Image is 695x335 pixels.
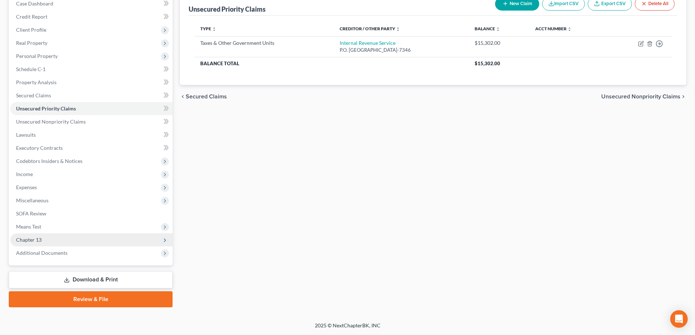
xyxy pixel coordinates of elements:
i: chevron_right [680,94,686,100]
a: Unsecured Priority Claims [10,102,173,115]
div: 2025 © NextChapterBK, INC [140,322,556,335]
span: Personal Property [16,53,58,59]
span: Unsecured Nonpriority Claims [16,118,86,125]
a: Property Analysis [10,76,173,89]
span: Real Property [16,40,47,46]
a: Executory Contracts [10,141,173,155]
div: Unsecured Priority Claims [189,5,266,13]
a: Internal Revenue Service [340,40,395,46]
span: Credit Report [16,13,47,20]
a: Credit Report [10,10,173,23]
span: Expenses [16,184,37,190]
i: unfold_more [212,27,216,31]
span: Additional Documents [16,250,67,256]
i: unfold_more [496,27,500,31]
span: Secured Claims [16,92,51,98]
a: SOFA Review [10,207,173,220]
a: Download & Print [9,271,173,288]
a: Balance unfold_more [475,26,500,31]
div: P.O. [GEOGRAPHIC_DATA]-7346 [340,47,463,54]
span: Case Dashboard [16,0,53,7]
a: Review & File [9,291,173,307]
a: Secured Claims [10,89,173,102]
span: Executory Contracts [16,145,63,151]
a: Unsecured Nonpriority Claims [10,115,173,128]
i: unfold_more [396,27,400,31]
button: chevron_left Secured Claims [180,94,227,100]
span: Property Analysis [16,79,57,85]
i: chevron_left [180,94,186,100]
div: Open Intercom Messenger [670,310,688,328]
span: Miscellaneous [16,197,49,203]
span: Unsecured Priority Claims [16,105,76,112]
span: Schedule C-1 [16,66,46,72]
span: Unsecured Nonpriority Claims [601,94,680,100]
a: Schedule C-1 [10,63,173,76]
span: Lawsuits [16,132,36,138]
div: $15,302.00 [475,39,524,47]
span: $15,302.00 [475,61,500,66]
a: Lawsuits [10,128,173,141]
i: unfold_more [567,27,572,31]
span: Chapter 13 [16,237,42,243]
span: Income [16,171,33,177]
div: Taxes & Other Government Units [200,39,328,47]
span: Secured Claims [186,94,227,100]
th: Balance Total [194,57,468,70]
span: SOFA Review [16,210,46,217]
span: Client Profile [16,27,46,33]
a: Creditor / Other Party unfold_more [340,26,400,31]
button: Unsecured Nonpriority Claims chevron_right [601,94,686,100]
span: Means Test [16,223,41,230]
span: Codebtors Insiders & Notices [16,158,82,164]
a: Type unfold_more [200,26,216,31]
a: Acct Number unfold_more [535,26,572,31]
